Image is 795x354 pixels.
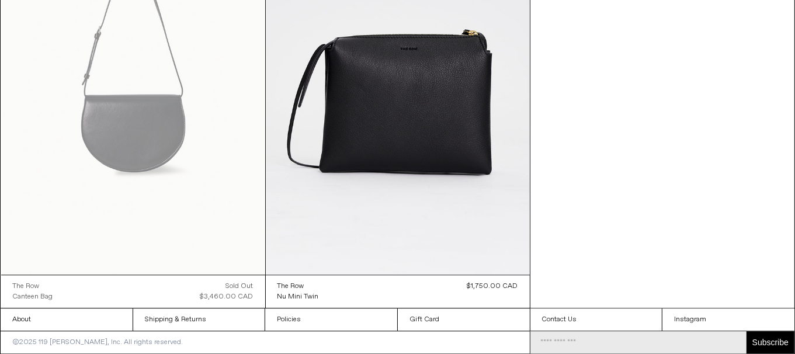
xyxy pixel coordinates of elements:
[133,308,265,331] a: Shipping & Returns
[226,281,254,291] div: Sold out
[277,281,319,291] a: The Row
[530,308,662,331] a: Contact Us
[747,331,794,353] button: Subscribe
[200,291,254,302] div: $3,460.00 CAD
[530,331,747,353] input: Email Address
[277,282,304,291] div: The Row
[13,282,40,291] div: The Row
[1,331,195,353] p: ©2025 119 [PERSON_NAME], Inc. All rights reserved.
[13,281,53,291] a: The Row
[265,308,397,331] a: Policies
[277,291,319,302] a: Nu Mini Twin
[662,308,794,331] a: Instagram
[467,281,518,291] div: $1,750.00 CAD
[1,308,133,331] a: About
[13,291,53,302] a: Canteen Bag
[398,308,530,331] a: Gift Card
